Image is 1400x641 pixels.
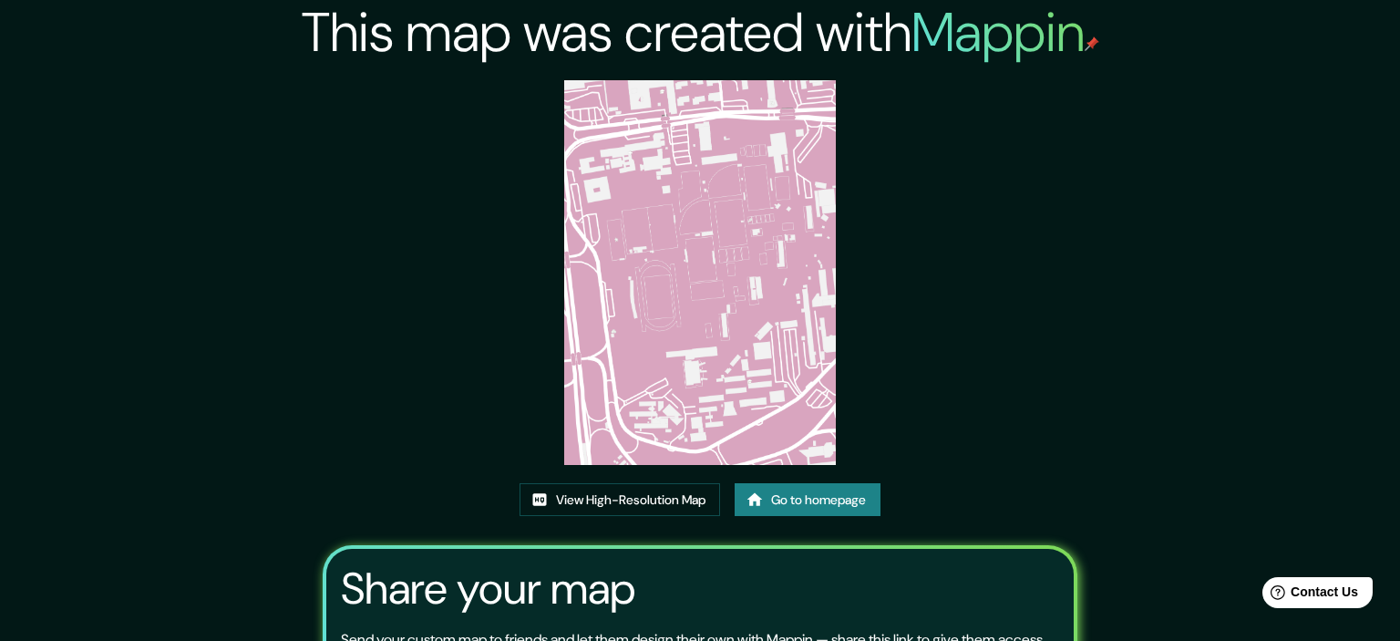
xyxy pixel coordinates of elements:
[1085,36,1099,51] img: mappin-pin
[341,563,635,615] h3: Share your map
[1238,570,1380,621] iframe: Help widget launcher
[520,483,720,517] a: View High-Resolution Map
[735,483,880,517] a: Go to homepage
[564,80,836,465] img: created-map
